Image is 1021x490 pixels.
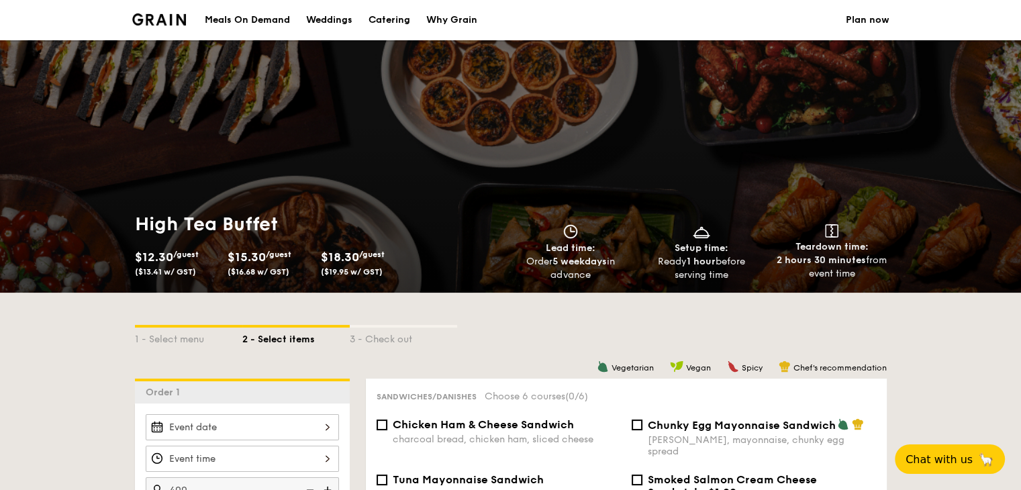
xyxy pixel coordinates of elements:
[670,360,683,373] img: icon-vegan.f8ff3823.svg
[686,363,711,373] span: Vegan
[552,256,607,267] strong: 5 weekdays
[561,224,581,239] img: icon-clock.2db775ea.svg
[135,212,505,236] h1: High Tea Buffet
[687,256,716,267] strong: 1 hour
[795,241,869,252] span: Teardown time:
[675,242,728,254] span: Setup time:
[350,328,457,346] div: 3 - Check out
[132,13,187,26] a: Logotype
[691,224,712,239] img: icon-dish.430c3a2e.svg
[597,360,609,373] img: icon-vegetarian.fe4039eb.svg
[321,250,359,264] span: $18.30
[632,420,642,430] input: Chunky Egg Mayonnaise Sandwich[PERSON_NAME], mayonnaise, chunky egg spread
[146,387,185,398] span: Order 1
[793,363,887,373] span: Chef's recommendation
[228,267,289,277] span: ($16.68 w/ GST)
[546,242,595,254] span: Lead time:
[377,475,387,485] input: Tuna Mayonnaise Sandwichcaesar dressing, [PERSON_NAME], italian parsley
[359,250,385,259] span: /guest
[242,328,350,346] div: 2 - Select items
[565,391,588,402] span: (0/6)
[135,328,242,346] div: 1 - Select menu
[146,414,339,440] input: Event date
[727,360,739,373] img: icon-spicy.37a8142b.svg
[742,363,763,373] span: Spicy
[377,392,477,401] span: Sandwiches/Danishes
[777,254,866,266] strong: 2 hours 30 minutes
[173,250,199,259] span: /guest
[825,224,838,238] img: icon-teardown.65201eee.svg
[511,255,631,282] div: Order in advance
[895,444,1005,474] button: Chat with us🦙
[837,418,849,430] img: icon-vegetarian.fe4039eb.svg
[321,267,383,277] span: ($19.95 w/ GST)
[393,473,544,486] span: Tuna Mayonnaise Sandwich
[906,453,973,466] span: Chat with us
[393,434,621,445] div: charcoal bread, chicken ham, sliced cheese
[772,254,892,281] div: from event time
[978,452,994,467] span: 🦙
[135,250,173,264] span: $12.30
[132,13,187,26] img: Grain
[648,419,836,432] span: Chunky Egg Mayonnaise Sandwich
[485,391,588,402] span: Choose 6 courses
[228,250,266,264] span: $15.30
[393,418,574,431] span: Chicken Ham & Cheese Sandwich
[779,360,791,373] img: icon-chef-hat.a58ddaea.svg
[377,420,387,430] input: Chicken Ham & Cheese Sandwichcharcoal bread, chicken ham, sliced cheese
[648,434,876,457] div: [PERSON_NAME], mayonnaise, chunky egg spread
[612,363,654,373] span: Vegetarian
[632,475,642,485] input: Smoked Salmon Cream Cheese Sandwich+$1.00caper, cream cheese, smoked salmon
[641,255,761,282] div: Ready before serving time
[852,418,864,430] img: icon-chef-hat.a58ddaea.svg
[266,250,291,259] span: /guest
[146,446,339,472] input: Event time
[135,267,196,277] span: ($13.41 w/ GST)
